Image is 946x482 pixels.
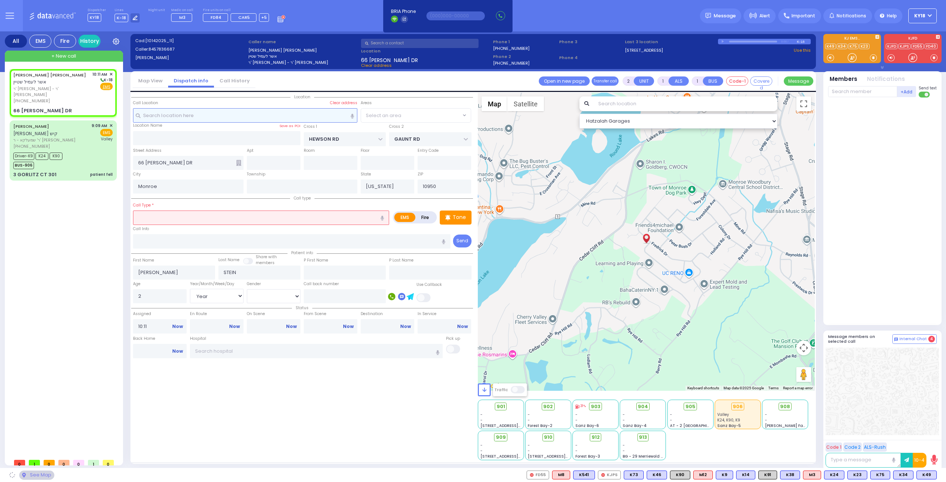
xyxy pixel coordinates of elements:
[575,448,578,454] span: -
[780,403,790,410] span: 908
[88,8,106,13] label: Dispatcher
[559,55,623,61] span: Phone 4
[914,13,925,19] span: KY18
[573,471,595,479] div: K541
[601,473,605,477] img: red-radio-icon.svg
[290,94,314,100] span: Location
[361,148,370,154] label: Floor
[623,454,664,459] span: BG - 29 Merriewold S.
[92,72,107,77] span: 10:11 AM
[559,39,623,45] span: Phone 3
[453,235,472,247] button: Send
[5,35,27,48] div: All
[925,44,938,49] a: FD40
[133,226,149,232] label: Call Info
[634,76,654,86] button: UNIT
[286,323,297,330] a: Now
[641,228,651,245] img: client-location.gif
[893,471,913,479] div: K34
[13,162,34,169] span: BUS-906
[248,39,359,45] label: Caller name
[843,442,862,452] button: Code 2
[575,454,600,459] span: Forest Bay-3
[898,44,911,49] a: KJPS
[892,334,937,344] button: Internal Chat 4
[638,403,648,410] span: 904
[238,14,250,20] span: CAR5
[544,434,552,441] span: 910
[50,153,62,160] span: K90
[750,76,772,86] button: Covered
[133,148,161,154] label: Street Address
[103,460,114,465] span: 0
[507,96,544,111] button: Show satellite imagery
[493,39,557,45] span: Phone 1
[530,473,534,477] img: red-radio-icon.svg
[13,98,50,104] span: [PHONE_NUMBER]
[625,47,663,54] a: [STREET_ADDRESS]
[13,137,89,143] span: ר' שמעלקא - ר' [PERSON_NAME]
[88,13,101,22] span: KY18
[623,448,625,454] span: -
[54,35,76,48] div: Fire
[133,311,187,317] label: Assigned
[14,460,25,465] span: 0
[415,213,436,222] label: Fire
[168,77,214,84] a: Dispatch info
[149,46,174,52] span: 8457836687
[765,417,767,423] span: -
[828,86,897,97] input: Search member
[133,123,162,129] label: Location Name
[624,471,644,479] div: K73
[919,85,937,91] span: Send text
[29,35,51,48] div: EMS
[592,76,619,86] button: Transfer call
[765,423,809,428] span: [PERSON_NAME] Farm
[693,471,713,479] div: ALS
[803,471,821,479] div: ALS
[480,442,483,448] span: -
[13,123,49,129] a: [PERSON_NAME]
[913,453,926,468] button: 10-4
[575,423,599,428] span: Sanz Bay-6
[361,311,414,317] label: Destination
[481,96,507,111] button: Show street map
[623,412,625,417] span: -
[899,336,927,342] span: Internal Chat
[109,71,113,78] span: ✕
[837,13,866,19] span: Notifications
[290,195,314,201] span: Call type
[758,471,777,479] div: K91
[19,471,54,480] div: See map
[211,14,221,20] span: FD84
[647,471,667,479] div: BLS
[29,11,78,20] img: Logo
[796,367,811,382] button: Drag Pegman onto the map to open Street View
[826,442,842,452] button: Code 1
[256,254,277,260] small: Share with
[389,257,414,263] label: P Last Name
[592,434,600,441] span: 912
[797,39,811,44] div: K-18
[693,471,713,479] div: M12
[133,281,140,287] label: Age
[361,57,418,62] span: 66 [PERSON_NAME] DR
[670,423,725,428] span: AT - 2 [GEOGRAPHIC_DATA]
[870,471,890,479] div: K75
[236,160,241,166] span: Other building occupants
[528,417,530,423] span: -
[248,59,359,66] label: ר' [PERSON_NAME] - ר' [PERSON_NAME]
[575,412,578,417] span: -
[624,471,644,479] div: BLS
[13,143,50,149] span: [PHONE_NUMBER]
[457,323,468,330] a: Now
[494,387,508,393] label: Traffic
[703,76,723,86] button: BUS
[13,130,58,137] span: [PERSON_NAME] קיש
[731,403,745,411] div: 906
[705,13,711,18] img: message.svg
[330,100,357,106] label: Clear address
[575,417,578,423] span: -
[870,471,890,479] div: BLS
[366,112,401,119] span: Select an area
